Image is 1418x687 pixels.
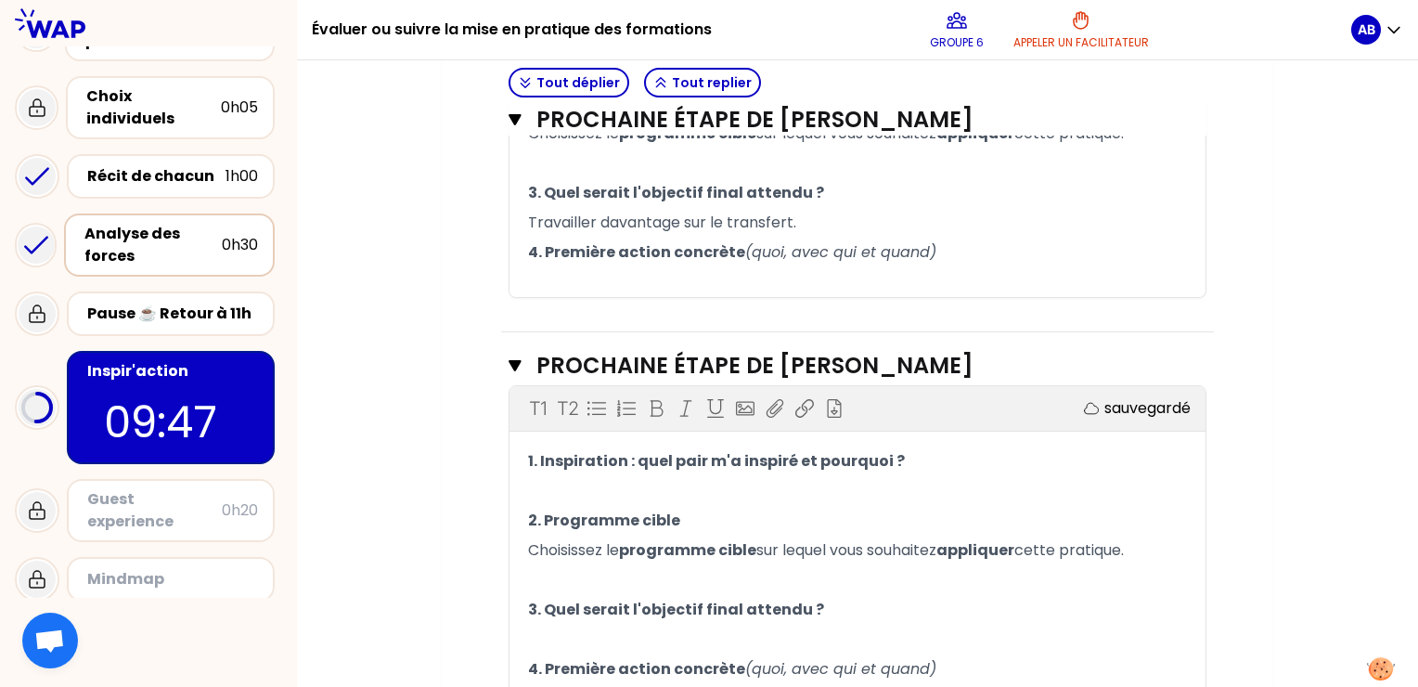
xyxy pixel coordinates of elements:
[86,85,221,130] div: Choix individuels
[1014,539,1124,561] span: cette pratique.
[745,241,936,263] span: (quoi, avec qui et quand)
[84,223,222,267] div: Analyse des forces
[1006,2,1156,58] button: Appeler un facilitateur
[528,212,796,233] span: Travailler davantage sur le transfert.
[87,303,258,325] div: Pause ☕️ Retour à 11h
[1358,20,1375,39] p: AB
[528,539,619,561] span: Choisissez le
[528,510,680,531] span: 2. Programme cible
[528,599,824,620] span: 3. Quel serait l'objectif final attendu ?
[930,35,984,50] p: Groupe 6
[226,165,258,188] div: 1h00
[528,450,905,472] span: 1. Inspiration : quel pair m'a inspiré et pourquoi ?
[1351,15,1403,45] button: AB
[222,499,258,522] div: 0h20
[87,568,258,590] div: Mindmap
[936,539,1014,561] span: appliquer
[1013,35,1149,50] p: Appeler un facilitateur
[221,97,258,119] div: 0h05
[1104,397,1191,420] p: sauvegardé
[509,351,1206,381] button: Prochaine étape de [PERSON_NAME]
[509,68,629,97] button: Tout déplier
[536,105,1135,135] h3: Prochaine étape de [PERSON_NAME]
[745,658,936,680] span: (quoi, avec qui et quand)
[619,539,756,561] span: programme cible
[557,395,578,421] p: T2
[528,241,745,263] span: 4. Première action concrète
[22,613,78,668] div: Ouvrir le chat
[528,658,745,680] span: 4. Première action concrète
[87,165,226,188] div: Récit de chacun
[644,68,761,97] button: Tout replier
[222,234,258,256] div: 0h30
[536,351,1135,381] h3: Prochaine étape de [PERSON_NAME]
[104,390,238,455] p: 09:47
[529,395,547,421] p: T1
[756,539,936,561] span: sur lequel vous souhaitez
[87,360,258,382] div: Inspir'action
[922,2,991,58] button: Groupe 6
[87,488,222,533] div: Guest experience
[528,182,824,203] span: 3. Quel serait l'objectif final attendu ?
[509,105,1206,135] button: Prochaine étape de [PERSON_NAME]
